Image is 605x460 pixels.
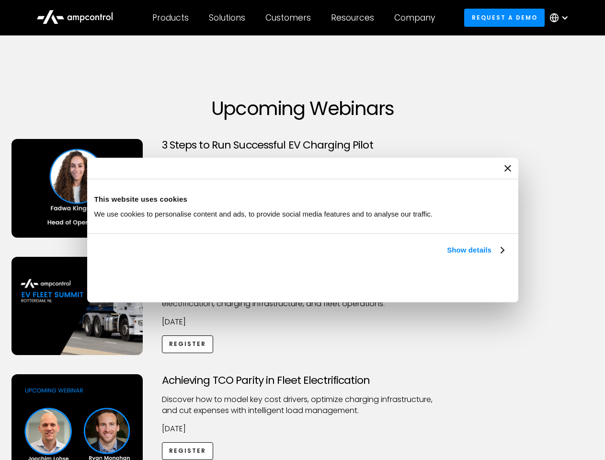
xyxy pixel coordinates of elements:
[504,165,511,172] button: Close banner
[162,394,444,416] p: Discover how to model key cost drivers, optimize charging infrastructure, and cut expenses with i...
[94,210,433,218] span: We use cookies to personalise content and ads, to provide social media features and to analyse ou...
[447,244,503,256] a: Show details
[265,12,311,23] div: Customers
[162,335,214,353] a: Register
[209,12,245,23] div: Solutions
[394,12,435,23] div: Company
[162,442,214,460] a: Register
[162,317,444,327] p: [DATE]
[162,424,444,434] p: [DATE]
[152,12,189,23] div: Products
[162,139,444,151] h3: 3 Steps to Run Successful EV Charging Pilot
[11,97,594,120] h1: Upcoming Webinars
[162,374,444,387] h3: Achieving TCO Parity in Fleet Electrification
[331,12,374,23] div: Resources
[94,194,511,205] div: This website uses cookies
[464,9,545,26] a: Request a demo
[370,267,507,295] button: Okay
